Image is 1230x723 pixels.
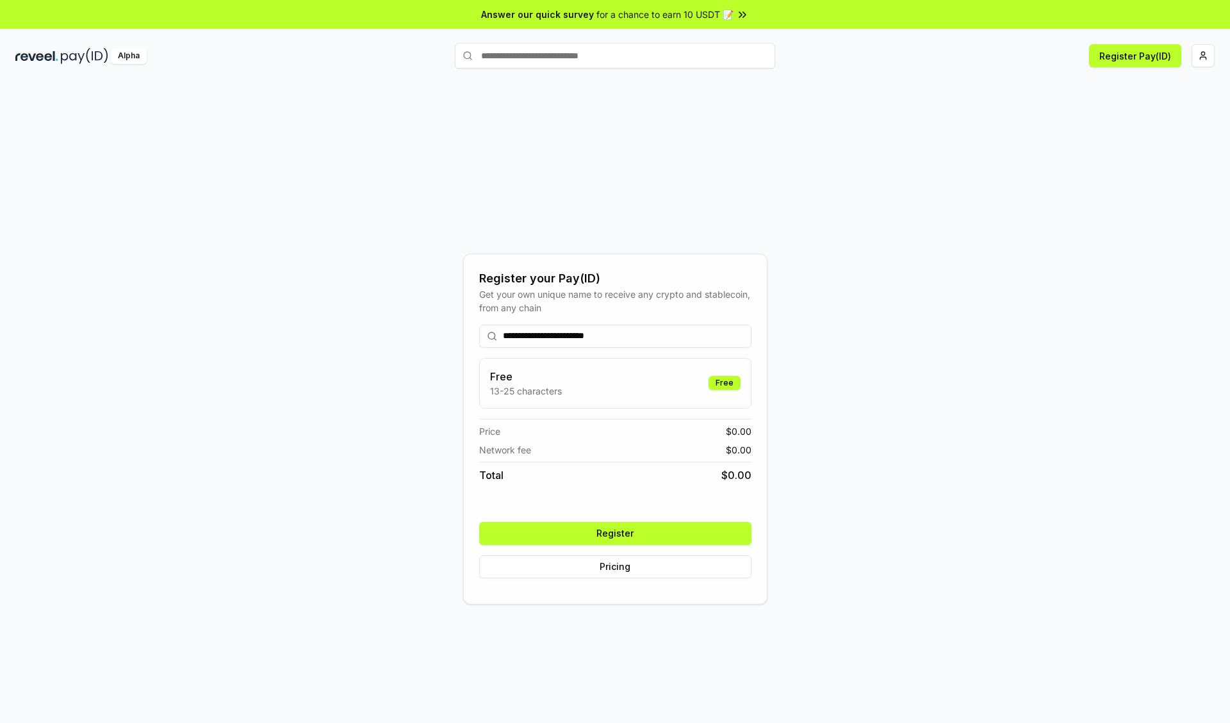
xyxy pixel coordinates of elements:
[111,48,147,64] div: Alpha
[479,443,531,457] span: Network fee
[479,270,751,288] div: Register your Pay(ID)
[481,8,594,21] span: Answer our quick survey
[15,48,58,64] img: reveel_dark
[1089,44,1181,67] button: Register Pay(ID)
[596,8,734,21] span: for a chance to earn 10 USDT 📝
[721,467,751,483] span: $ 0.00
[709,376,741,390] div: Free
[479,288,751,314] div: Get your own unique name to receive any crypto and stablecoin, from any chain
[61,48,108,64] img: pay_id
[479,522,751,545] button: Register
[479,555,751,578] button: Pricing
[479,467,504,483] span: Total
[479,425,500,438] span: Price
[726,443,751,457] span: $ 0.00
[490,369,562,384] h3: Free
[490,384,562,398] p: 13-25 characters
[726,425,751,438] span: $ 0.00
